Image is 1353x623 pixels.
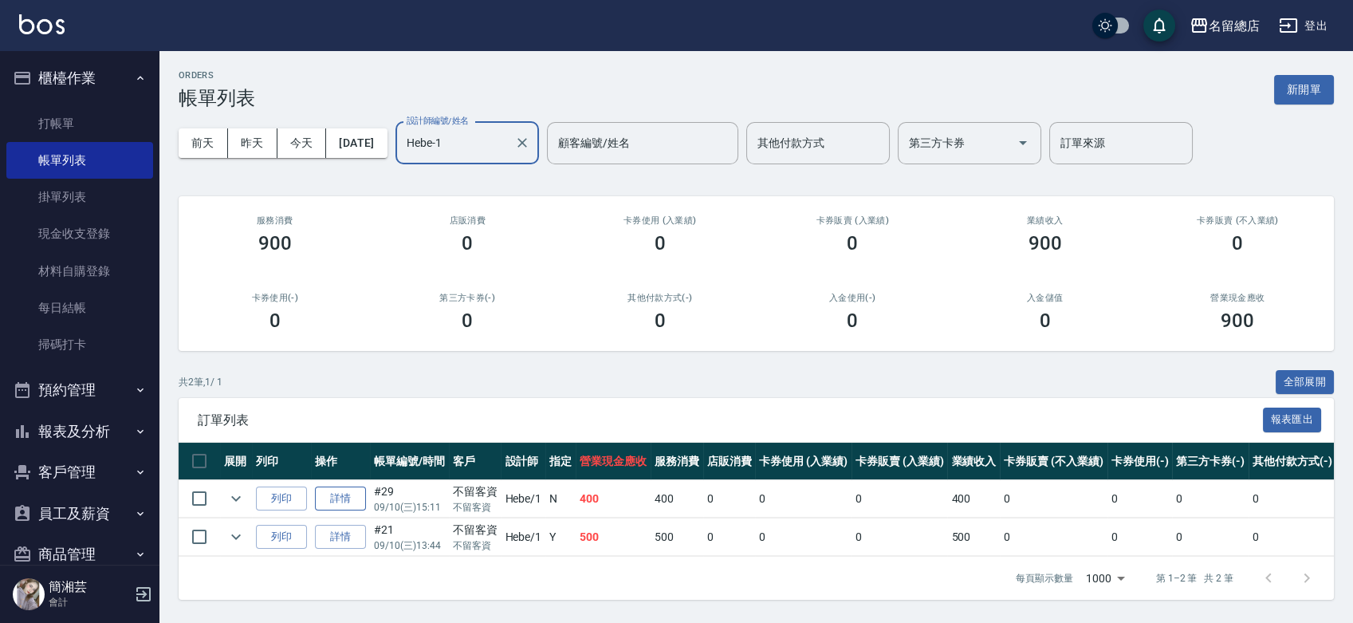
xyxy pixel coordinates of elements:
[6,534,153,575] button: 商品管理
[1000,519,1107,556] td: 0
[703,443,756,480] th: 店販消費
[1221,310,1254,332] h3: 900
[462,310,473,332] h3: 0
[277,128,327,158] button: 今天
[391,293,545,303] h2: 第三方卡券(-)
[1040,310,1051,332] h3: 0
[6,105,153,142] a: 打帳單
[6,215,153,252] a: 現金收支登錄
[6,57,153,99] button: 櫃檯作業
[256,525,307,550] button: 列印
[6,326,153,363] a: 掃碼打卡
[198,215,352,226] h3: 服務消費
[258,232,292,254] h3: 900
[1029,232,1062,254] h3: 900
[1080,557,1131,600] div: 1000
[1272,11,1334,41] button: 登出
[651,480,703,518] td: 400
[576,480,651,518] td: 400
[776,293,930,303] h2: 入金使用(-)
[1000,480,1107,518] td: 0
[1172,519,1249,556] td: 0
[947,519,1000,556] td: 500
[453,483,498,500] div: 不留客資
[370,519,449,556] td: #21
[6,493,153,534] button: 員工及薪資
[315,525,366,550] a: 詳情
[1263,412,1322,427] a: 報表匯出
[501,519,545,556] td: Hebe /1
[968,293,1123,303] h2: 入金儲值
[252,443,311,480] th: 列印
[1016,571,1073,586] p: 每頁顯示數量
[655,232,666,254] h3: 0
[1172,480,1249,518] td: 0
[583,215,737,226] h2: 卡券使用 (入業績)
[6,142,153,179] a: 帳單列表
[545,519,576,556] td: Y
[1209,16,1260,36] div: 名留總店
[847,232,858,254] h3: 0
[1000,443,1107,480] th: 卡券販賣 (不入業績)
[374,500,445,515] p: 09/10 (三) 15:11
[1161,215,1316,226] h2: 卡券販賣 (不入業績)
[847,310,858,332] h3: 0
[583,293,737,303] h2: 其他付款方式(-)
[391,215,545,226] h2: 店販消費
[269,310,281,332] h3: 0
[776,215,930,226] h2: 卡券販賣 (入業績)
[224,487,248,511] button: expand row
[326,128,387,158] button: [DATE]
[703,519,756,556] td: 0
[370,480,449,518] td: #29
[179,87,255,109] h3: 帳單列表
[968,215,1123,226] h2: 業績收入
[315,487,366,511] a: 詳情
[6,253,153,290] a: 材料自購登錄
[453,500,498,515] p: 不留客資
[256,487,307,511] button: 列印
[6,411,153,452] button: 報表及分析
[1183,10,1266,42] button: 名留總店
[576,443,651,480] th: 營業現金應收
[6,369,153,411] button: 預約管理
[545,443,576,480] th: 指定
[179,70,255,81] h2: ORDERS
[947,480,1000,518] td: 400
[755,519,852,556] td: 0
[453,538,498,553] p: 不留客資
[19,14,65,34] img: Logo
[852,480,948,518] td: 0
[1143,10,1175,41] button: save
[13,578,45,610] img: Person
[1232,232,1243,254] h3: 0
[6,290,153,326] a: 每日結帳
[179,128,228,158] button: 前天
[198,293,352,303] h2: 卡券使用(-)
[1107,480,1173,518] td: 0
[655,310,666,332] h3: 0
[501,480,545,518] td: Hebe /1
[501,443,545,480] th: 設計師
[947,443,1000,480] th: 業績收入
[370,443,449,480] th: 帳單編號/時間
[6,179,153,215] a: 掛單列表
[545,480,576,518] td: N
[755,480,852,518] td: 0
[651,519,703,556] td: 500
[6,451,153,493] button: 客戶管理
[1161,293,1316,303] h2: 營業現金應收
[1263,408,1322,432] button: 報表匯出
[755,443,852,480] th: 卡券使用 (入業績)
[453,522,498,538] div: 不留客資
[703,480,756,518] td: 0
[852,443,948,480] th: 卡券販賣 (入業績)
[179,375,222,389] p: 共 2 筆, 1 / 1
[1276,370,1335,395] button: 全部展開
[576,519,651,556] td: 500
[49,595,130,609] p: 會計
[407,115,469,127] label: 設計師編號/姓名
[651,443,703,480] th: 服務消費
[1274,81,1334,97] a: 新開單
[1274,75,1334,104] button: 新開單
